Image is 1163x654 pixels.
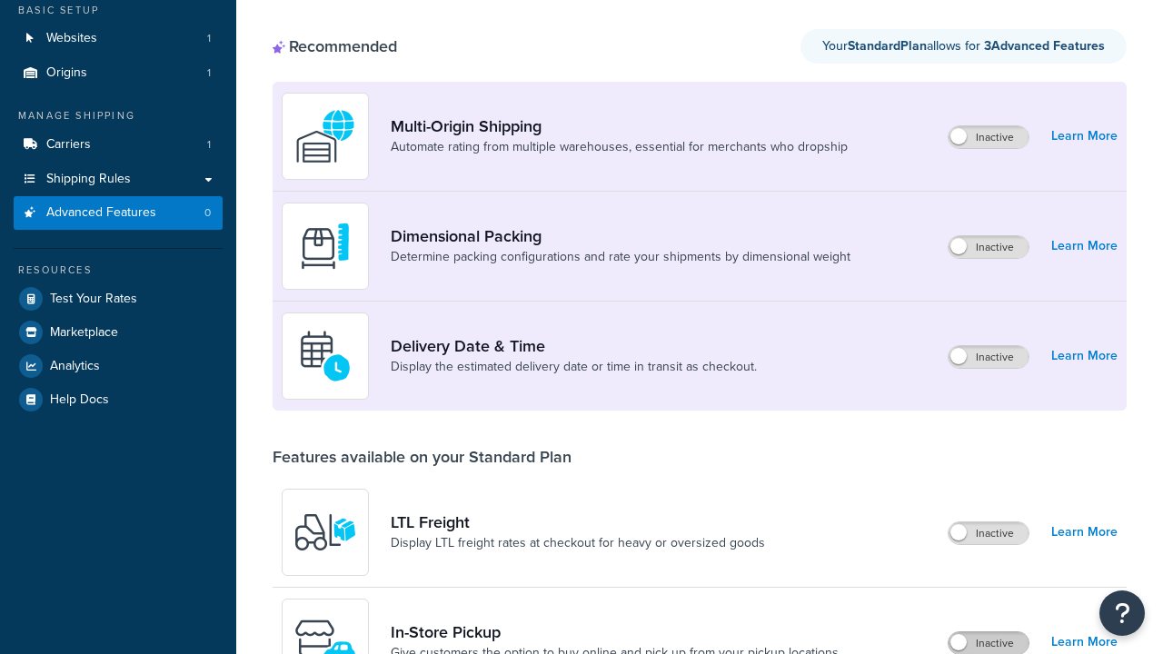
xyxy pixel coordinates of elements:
[984,36,1105,55] strong: 3 Advanced Feature s
[391,116,848,136] a: Multi-Origin Shipping
[46,31,97,46] span: Websites
[391,358,757,376] a: Display the estimated delivery date or time in transit as checkout.
[391,226,850,246] a: Dimensional Packing
[46,172,131,187] span: Shipping Rules
[14,128,223,162] a: Carriers1
[293,500,357,564] img: y79ZsPf0fXUFUhFXDzUgf+ktZg5F2+ohG75+v3d2s1D9TjoU8PiyCIluIjV41seZevKCRuEjTPPOKHJsQcmKCXGdfprl3L4q7...
[14,282,223,315] a: Test Your Rates
[14,196,223,230] a: Advanced Features0
[273,447,572,467] div: Features available on your Standard Plan
[391,138,848,156] a: Automate rating from multiple warehouses, essential for merchants who dropship
[14,108,223,124] div: Manage Shipping
[50,292,137,307] span: Test Your Rates
[14,383,223,416] a: Help Docs
[14,196,223,230] li: Advanced Features
[293,324,357,388] img: gfkeb5ejjkALwAAAABJRU5ErkJggg==
[14,22,223,55] a: Websites1
[391,512,765,532] a: LTL Freight
[1051,124,1118,149] a: Learn More
[293,104,357,168] img: WatD5o0RtDAAAAAElFTkSuQmCC
[46,65,87,81] span: Origins
[822,36,984,55] span: Your allows for
[391,622,839,642] a: In-Store Pickup
[14,350,223,382] a: Analytics
[46,137,91,153] span: Carriers
[46,205,156,221] span: Advanced Features
[14,163,223,196] a: Shipping Rules
[14,316,223,349] a: Marketplace
[391,248,850,266] a: Determine packing configurations and rate your shipments by dimensional weight
[1051,343,1118,369] a: Learn More
[14,56,223,90] li: Origins
[1051,520,1118,545] a: Learn More
[273,36,397,56] div: Recommended
[14,263,223,278] div: Resources
[14,3,223,18] div: Basic Setup
[1051,233,1118,259] a: Learn More
[14,56,223,90] a: Origins1
[949,632,1029,654] label: Inactive
[50,359,100,374] span: Analytics
[1099,590,1145,636] button: Open Resource Center
[293,214,357,278] img: DTVBYsAAAAAASUVORK5CYII=
[949,346,1029,368] label: Inactive
[204,205,211,221] span: 0
[14,22,223,55] li: Websites
[14,128,223,162] li: Carriers
[949,522,1029,544] label: Inactive
[50,392,109,408] span: Help Docs
[391,534,765,552] a: Display LTL freight rates at checkout for heavy or oversized goods
[207,31,211,46] span: 1
[50,325,118,341] span: Marketplace
[949,126,1029,148] label: Inactive
[207,137,211,153] span: 1
[848,36,927,55] strong: Standard Plan
[207,65,211,81] span: 1
[391,336,757,356] a: Delivery Date & Time
[949,236,1029,258] label: Inactive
